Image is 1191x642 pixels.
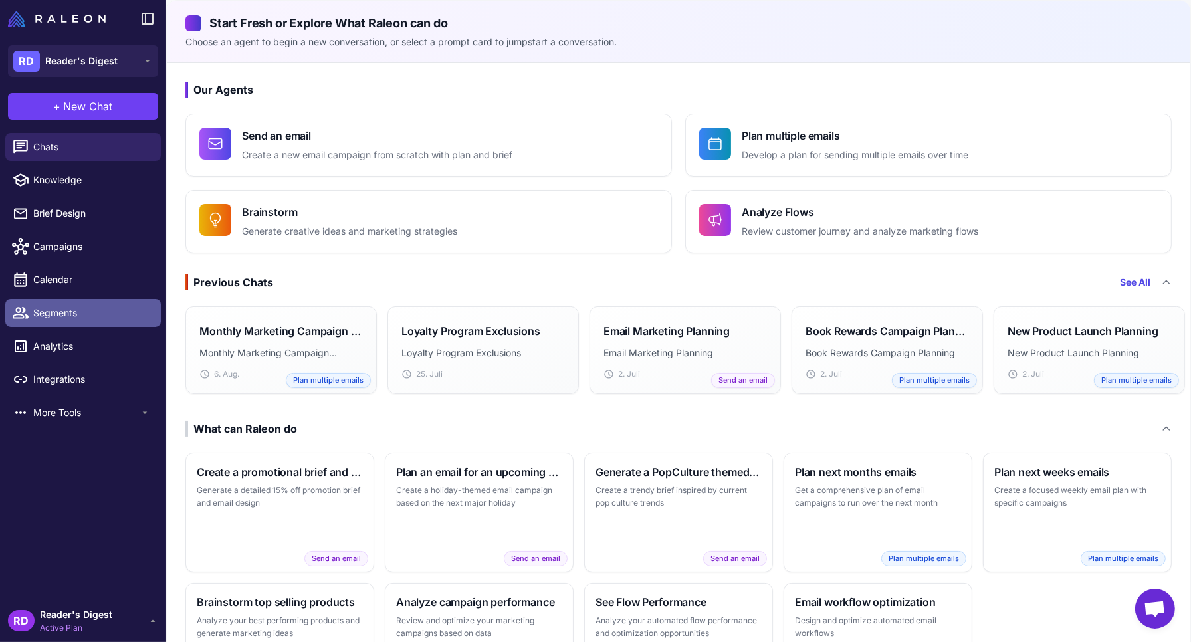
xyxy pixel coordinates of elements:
[1008,323,1158,339] h3: New Product Launch Planning
[1008,346,1171,360] p: New Product Launch Planning
[33,272,150,287] span: Calendar
[199,368,363,380] div: 6. Aug.
[197,614,363,640] p: Analyze your best performing products and generate marketing ideas
[5,266,161,294] a: Calendar
[1008,368,1171,380] div: 2. Juli
[795,614,961,640] p: Design and optimize automated email workflows
[595,464,762,480] h3: Generate a PopCulture themed brief
[994,484,1160,510] p: Create a focused weekly email plan with specific campaigns
[45,54,118,68] span: Reader's Digest
[199,323,363,339] h3: Monthly Marketing Campaign Planning
[5,133,161,161] a: Chats
[504,551,568,566] span: Send an email
[1081,551,1166,566] span: Plan multiple emails
[33,339,150,354] span: Analytics
[197,484,363,510] p: Generate a detailed 15% off promotion brief and email design
[1135,589,1175,629] div: Chat öffnen
[5,332,161,360] a: Analytics
[595,614,762,640] p: Analyze your automated flow performance and optimization opportunities
[199,346,363,360] p: Monthly Marketing Campaign Planning
[5,199,161,227] a: Brief Design
[5,366,161,393] a: Integrations
[806,368,969,380] div: 2. Juli
[13,51,40,72] div: RD
[892,373,977,388] span: Plan multiple emails
[685,114,1172,177] button: Plan multiple emailsDevelop a plan for sending multiple emails over time
[595,484,762,510] p: Create a trendy brief inspired by current pop culture trends
[685,190,1172,253] button: Analyze FlowsReview customer journey and analyze marketing flows
[385,453,574,572] button: Plan an email for an upcoming holidayCreate a holiday-themed email campaign based on the next maj...
[8,11,106,27] img: Raleon Logo
[33,306,150,320] span: Segments
[711,373,775,388] span: Send an email
[185,14,1172,32] h2: Start Fresh or Explore What Raleon can do
[40,607,112,622] span: Reader's Digest
[8,610,35,631] div: RD
[401,346,565,360] p: Loyalty Program Exclusions
[185,82,1172,98] h3: Our Agents
[396,484,562,510] p: Create a holiday-themed email campaign based on the next major holiday
[242,148,512,163] p: Create a new email campaign from scratch with plan and brief
[304,551,368,566] span: Send an email
[33,239,150,254] span: Campaigns
[603,323,730,339] h3: Email Marketing Planning
[603,346,767,360] p: Email Marketing Planning
[396,594,562,610] h3: Analyze campaign performance
[742,148,968,163] p: Develop a plan for sending multiple emails over time
[242,224,457,239] p: Generate creative ideas and marketing strategies
[185,453,374,572] button: Create a promotional brief and emailGenerate a detailed 15% off promotion brief and email designS...
[40,622,112,634] span: Active Plan
[33,405,140,420] span: More Tools
[401,368,565,380] div: 25. Juli
[286,373,371,388] span: Plan multiple emails
[33,140,150,154] span: Chats
[795,484,961,510] p: Get a comprehensive plan of email campaigns to run over the next month
[185,421,297,437] div: What can Raleon do
[5,166,161,194] a: Knowledge
[64,98,113,114] span: New Chat
[703,551,767,566] span: Send an email
[8,11,111,27] a: Raleon Logo
[1094,373,1179,388] span: Plan multiple emails
[742,128,968,144] h4: Plan multiple emails
[742,204,978,220] h4: Analyze Flows
[603,368,767,380] div: 2. Juli
[242,204,457,220] h4: Brainstorm
[33,173,150,187] span: Knowledge
[806,323,969,339] h3: Book Rewards Campaign Planning
[595,594,762,610] h3: See Flow Performance
[197,594,363,610] h3: Brainstorm top selling products
[795,594,961,610] h3: Email workflow optimization
[795,464,961,480] h3: Plan next months emails
[983,453,1172,572] button: Plan next weeks emailsCreate a focused weekly email plan with specific campaignsPlan multiple emails
[742,224,978,239] p: Review customer journey and analyze marketing flows
[8,93,158,120] button: +New Chat
[8,45,158,77] button: RDReader's Digest
[994,464,1160,480] h3: Plan next weeks emails
[1120,275,1150,290] a: See All
[584,453,773,572] button: Generate a PopCulture themed briefCreate a trendy brief inspired by current pop culture trendsSen...
[185,274,273,290] div: Previous Chats
[396,464,562,480] h3: Plan an email for an upcoming holiday
[242,128,512,144] h4: Send an email
[197,464,363,480] h3: Create a promotional brief and email
[396,614,562,640] p: Review and optimize your marketing campaigns based on data
[5,233,161,261] a: Campaigns
[185,190,672,253] button: BrainstormGenerate creative ideas and marketing strategies
[33,206,150,221] span: Brief Design
[806,346,969,360] p: Book Rewards Campaign Planning
[185,35,1172,49] p: Choose an agent to begin a new conversation, or select a prompt card to jumpstart a conversation.
[401,323,540,339] h3: Loyalty Program Exclusions
[54,98,61,114] span: +
[185,114,672,177] button: Send an emailCreate a new email campaign from scratch with plan and brief
[5,299,161,327] a: Segments
[784,453,972,572] button: Plan next months emailsGet a comprehensive plan of email campaigns to run over the next monthPlan...
[881,551,966,566] span: Plan multiple emails
[33,372,150,387] span: Integrations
